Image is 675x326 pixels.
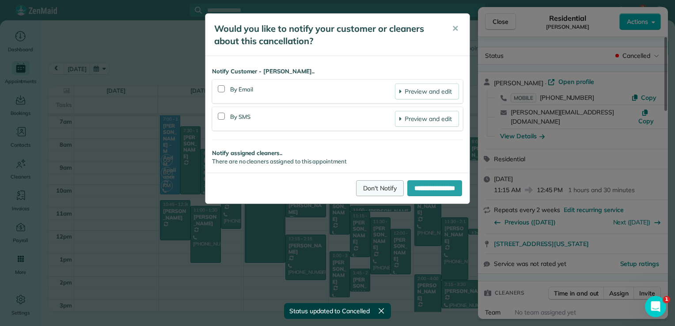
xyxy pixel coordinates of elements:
h5: Would you like to notify your customer or cleaners about this cancellation? [214,23,440,47]
span: 1 [663,296,670,303]
strong: Notify Customer - [PERSON_NAME].. [212,67,463,76]
iframe: Intercom live chat [645,296,666,317]
a: Preview and edit [395,83,459,99]
span: ✕ [452,23,459,34]
div: By SMS [230,111,395,127]
span: Status updated to Cancelled [289,307,370,315]
span: There are no cleaners assigned to this appointment [212,158,347,165]
a: Don't Notify [356,180,404,196]
a: Preview and edit [395,111,459,127]
div: By Email [230,83,395,99]
strong: Notify assigned cleaners.. [212,149,463,158]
